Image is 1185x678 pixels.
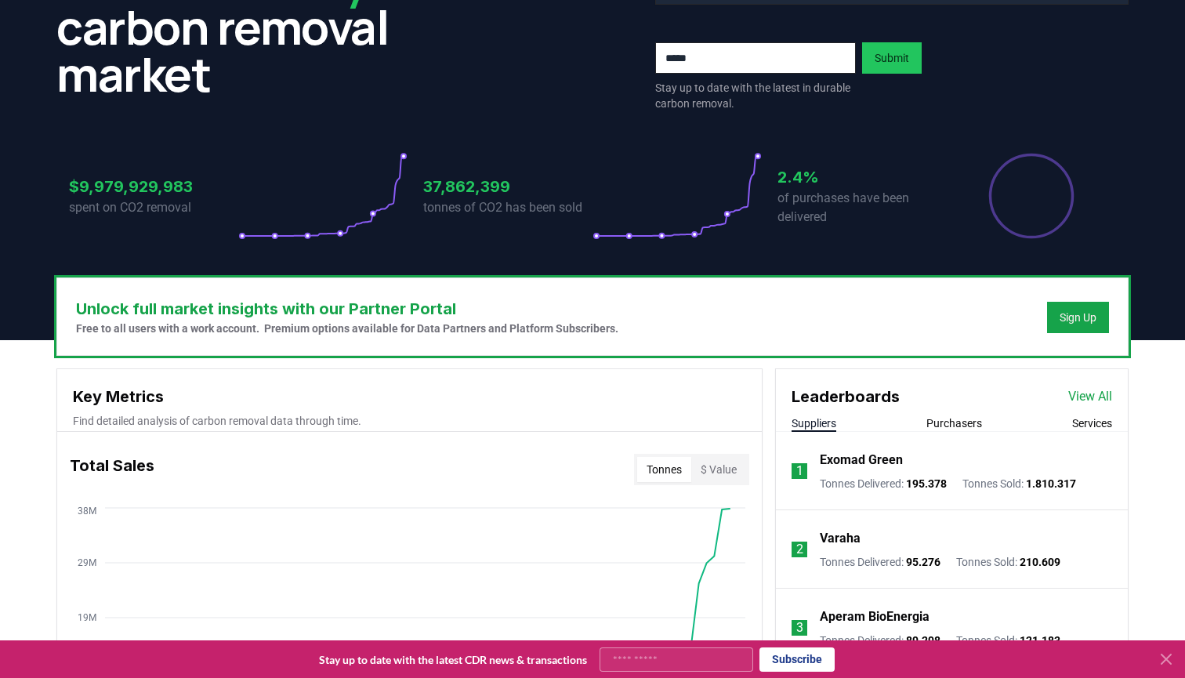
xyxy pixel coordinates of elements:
[956,554,1060,570] p: Tonnes Sold :
[820,451,903,470] a: Exomad Green
[820,476,947,491] p: Tonnes Delivered :
[1020,556,1060,568] span: 210.609
[862,42,922,74] button: Submit
[70,454,154,485] h3: Total Sales
[792,415,836,431] button: Suppliers
[777,165,947,189] h3: 2.4%
[637,457,691,482] button: Tonnes
[796,618,803,637] p: 3
[423,175,592,198] h3: 37,862,399
[69,175,238,198] h3: $9,979,929,983
[987,152,1075,240] div: Percentage of sales delivered
[78,506,96,517] tspan: 38M
[796,540,803,559] p: 2
[76,297,618,321] h3: Unlock full market insights with our Partner Portal
[691,457,746,482] button: $ Value
[820,633,940,648] p: Tonnes Delivered :
[423,198,592,217] p: tonnes of CO2 has been sold
[820,607,930,626] a: Aperam BioEnergia
[1060,310,1096,325] a: Sign Up
[820,554,940,570] p: Tonnes Delivered :
[78,557,96,568] tspan: 29M
[73,413,746,429] p: Find detailed analysis of carbon removal data through time.
[1026,477,1076,490] span: 1.810.317
[1072,415,1112,431] button: Services
[906,556,940,568] span: 95.276
[926,415,982,431] button: Purchasers
[956,633,1060,648] p: Tonnes Sold :
[655,80,856,111] p: Stay up to date with the latest in durable carbon removal.
[796,462,803,480] p: 1
[820,529,861,548] a: Varaha
[69,198,238,217] p: spent on CO2 removal
[906,634,940,647] span: 89.298
[1047,302,1109,333] button: Sign Up
[1068,387,1112,406] a: View All
[962,476,1076,491] p: Tonnes Sold :
[76,321,618,336] p: Free to all users with a work account. Premium options available for Data Partners and Platform S...
[792,385,900,408] h3: Leaderboards
[78,612,96,623] tspan: 19M
[1020,634,1060,647] span: 121.183
[777,189,947,227] p: of purchases have been delivered
[906,477,947,490] span: 195.378
[73,385,746,408] h3: Key Metrics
